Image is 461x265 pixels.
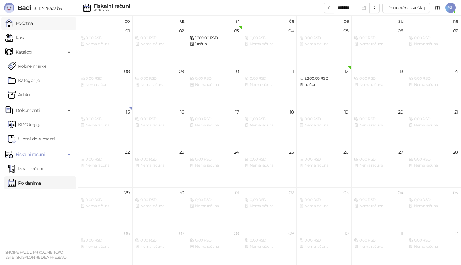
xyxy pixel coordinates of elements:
[299,76,349,82] div: 2.200,00 RSD
[382,3,430,13] button: Periodični izveštaj
[299,156,349,163] div: 0,00 RSD
[187,26,242,66] td: 2025-09-03
[354,197,403,203] div: 0,00 RSD
[406,147,461,187] td: 2025-09-28
[409,76,458,82] div: 0,00 RSD
[135,82,184,88] div: Nema računa
[245,76,294,82] div: 0,00 RSD
[343,29,349,33] div: 05
[80,163,130,169] div: Nema računa
[299,41,349,47] div: Nema računa
[245,237,294,244] div: 0,00 RSD
[190,237,239,244] div: 0,00 RSD
[409,244,458,250] div: Nema računa
[352,147,406,187] td: 2025-09-27
[242,187,297,228] td: 2025-10-02
[16,45,32,58] span: Katalog
[133,16,187,26] th: ut
[299,244,349,250] div: Nema računa
[80,197,130,203] div: 0,00 RSD
[135,116,184,122] div: 0,00 RSD
[126,110,130,114] div: 15
[78,107,133,147] td: 2025-09-15
[8,60,46,73] a: Robne marke
[234,29,239,33] div: 03
[190,82,239,88] div: Nema računa
[299,203,349,209] div: Nema računa
[343,190,349,195] div: 03
[299,197,349,203] div: 0,00 RSD
[409,163,458,169] div: Nema računa
[124,190,130,195] div: 29
[354,163,403,169] div: Nema računa
[235,69,239,74] div: 10
[234,231,239,235] div: 08
[245,82,294,88] div: Nema računa
[8,118,42,131] a: KPO knjigaKPO knjiga
[409,82,458,88] div: Nema računa
[352,66,406,107] td: 2025-09-13
[80,203,130,209] div: Nema računa
[135,41,184,47] div: Nema računa
[190,76,239,82] div: 0,00 RSD
[242,16,297,26] th: če
[190,197,239,203] div: 0,00 RSD
[354,41,403,47] div: Nema računa
[354,122,403,128] div: Nema računa
[297,26,352,66] td: 2025-09-05
[354,156,403,163] div: 0,00 RSD
[135,156,184,163] div: 0,00 RSD
[190,116,239,122] div: 0,00 RSD
[245,244,294,250] div: Nema računa
[453,190,458,195] div: 05
[93,9,130,12] div: Po danima
[135,197,184,203] div: 0,00 RSD
[454,231,458,235] div: 12
[344,110,349,114] div: 19
[344,231,349,235] div: 10
[297,107,352,147] td: 2025-09-19
[398,150,403,154] div: 27
[409,122,458,128] div: Nema računa
[453,29,458,33] div: 07
[80,76,130,82] div: 0,00 RSD
[242,66,297,107] td: 2025-09-11
[133,66,187,107] td: 2025-09-09
[343,150,349,154] div: 26
[354,76,403,82] div: 0,00 RSD
[245,197,294,203] div: 0,00 RSD
[354,237,403,244] div: 0,00 RSD
[409,203,458,209] div: Nema računa
[242,107,297,147] td: 2025-09-18
[133,107,187,147] td: 2025-09-16
[31,6,62,11] span: 3.11.2-26ac3b3
[135,237,184,244] div: 0,00 RSD
[16,104,40,117] span: Dokumenti
[80,116,130,122] div: 0,00 RSD
[234,150,239,154] div: 24
[8,88,30,101] a: ArtikliArtikli
[354,244,403,250] div: Nema računa
[454,69,458,74] div: 14
[299,82,349,88] div: 1 račun
[406,187,461,228] td: 2025-10-05
[135,244,184,250] div: Nema računa
[124,231,130,235] div: 06
[409,156,458,163] div: 0,00 RSD
[299,35,349,41] div: 0,00 RSD
[190,122,239,128] div: Nema računa
[179,150,184,154] div: 23
[135,122,184,128] div: Nema računa
[190,156,239,163] div: 0,00 RSD
[245,35,294,41] div: 0,00 RSD
[17,4,31,12] span: Badi
[299,237,349,244] div: 0,00 RSD
[289,190,294,195] div: 02
[179,29,184,33] div: 02
[409,35,458,41] div: 0,00 RSD
[406,26,461,66] td: 2025-09-07
[352,26,406,66] td: 2025-09-06
[190,203,239,209] div: Nema računa
[454,110,458,114] div: 21
[187,66,242,107] td: 2025-09-10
